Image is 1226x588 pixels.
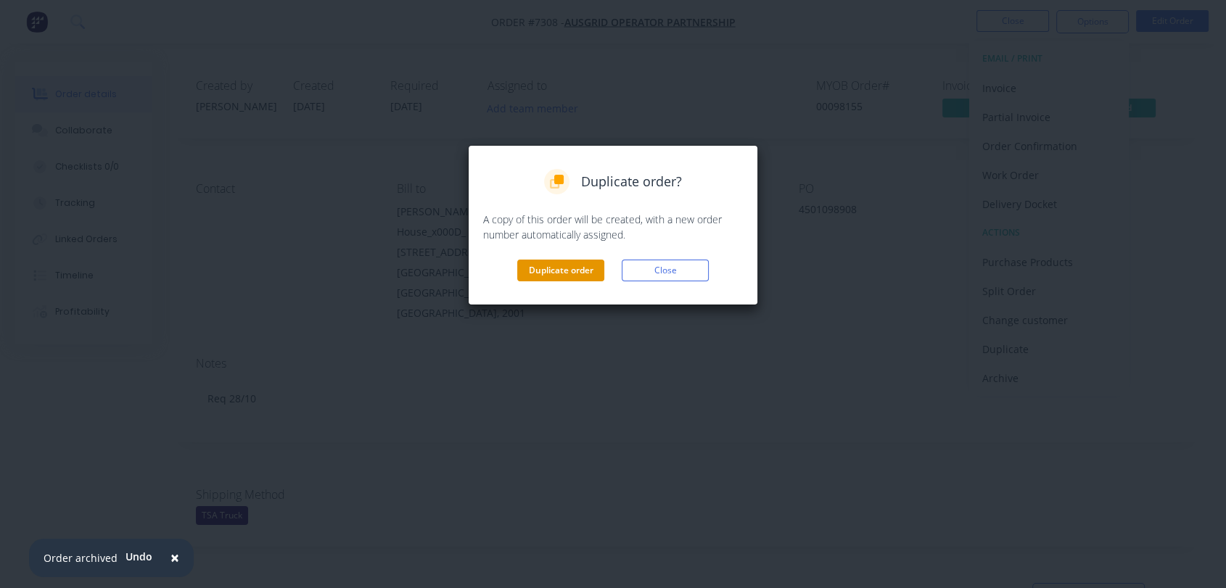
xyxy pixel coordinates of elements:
[118,546,160,568] button: Undo
[483,212,743,242] p: A copy of this order will be created, with a new order number automatically assigned.
[170,547,179,568] span: ×
[622,260,709,281] button: Close
[156,541,194,576] button: Close
[517,260,604,281] button: Duplicate order
[44,550,118,566] div: Order archived
[581,172,682,191] span: Duplicate order?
